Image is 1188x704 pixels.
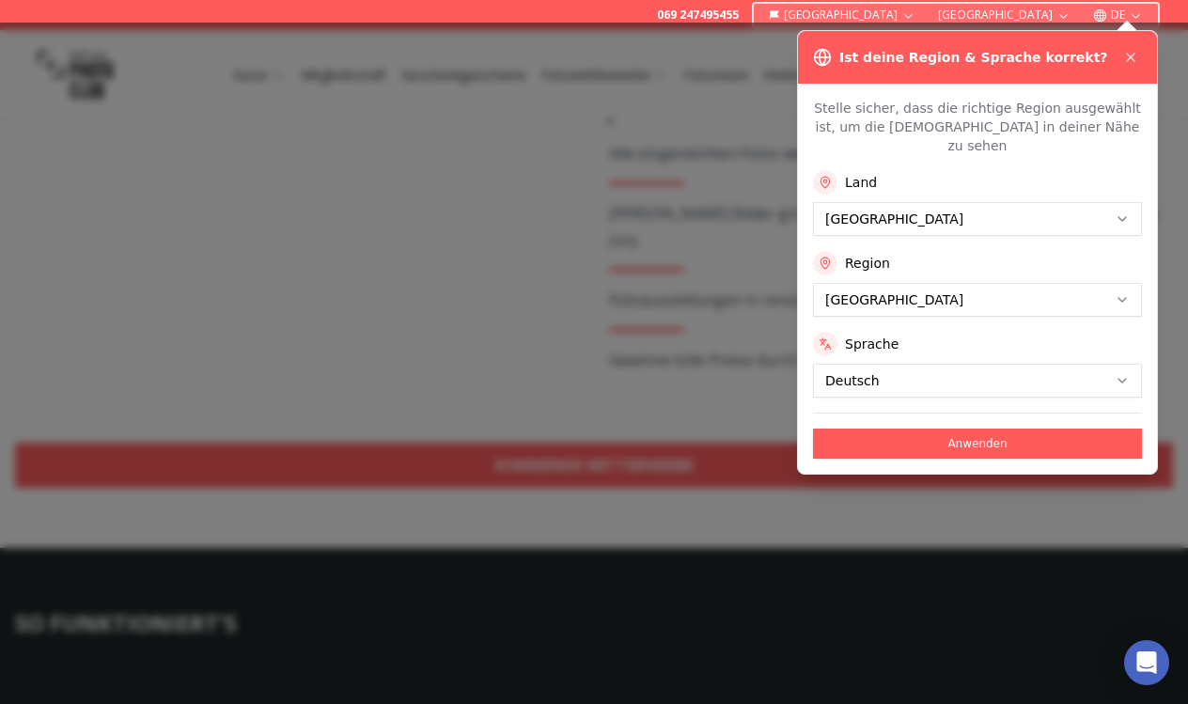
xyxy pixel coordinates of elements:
[845,254,890,273] label: Region
[813,429,1142,459] button: Anwenden
[761,4,924,26] button: [GEOGRAPHIC_DATA]
[657,8,739,23] a: 069 247495455
[1124,640,1169,685] div: Open Intercom Messenger
[930,4,1078,26] button: [GEOGRAPHIC_DATA]
[1086,4,1150,26] button: DE
[845,173,877,192] label: Land
[839,48,1107,67] h3: Ist deine Region & Sprache korrekt?
[845,335,899,353] label: Sprache
[813,99,1142,155] p: Stelle sicher, dass die richtige Region ausgewählt ist, um die [DEMOGRAPHIC_DATA] in deiner Nähe ...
